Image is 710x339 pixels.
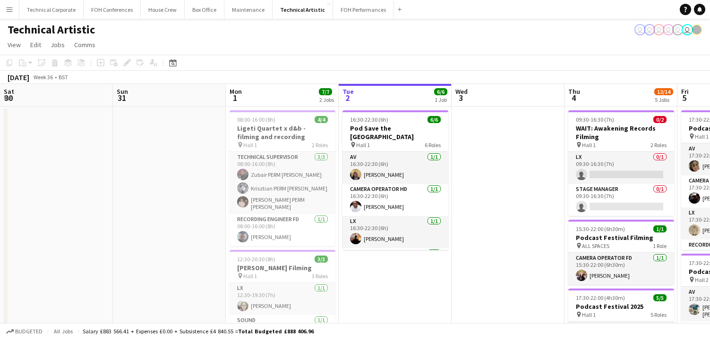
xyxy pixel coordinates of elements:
app-card-role: LX1/112:30-19:30 (7h)[PERSON_NAME] [230,283,335,315]
span: Mon [230,87,242,96]
span: 15:30-22:00 (6h30m) [576,225,625,232]
app-user-avatar: Sally PERM Pochciol [644,24,655,35]
span: ALL SPACES [582,242,609,249]
app-card-role: Recording Engineer FD1/108:00-16:00 (8h)[PERSON_NAME] [230,214,335,246]
a: Comms [70,39,99,51]
app-user-avatar: Abby Hubbard [634,24,646,35]
span: 0/2 [653,116,667,123]
span: 1 Role [653,242,667,249]
button: Technical Artistic [273,0,333,19]
span: 12:30-20:30 (8h) [237,256,275,263]
span: Sun [117,87,128,96]
h3: [PERSON_NAME] Filming [230,264,335,272]
span: Hall 1 [695,133,709,140]
span: 6/6 [428,116,441,123]
app-card-role: Stage Manager0/109:30-16:30 (7h) [568,184,674,216]
button: FOH Conferences [84,0,141,19]
span: 6 Roles [425,141,441,149]
span: 3 [454,92,468,103]
span: 1 [228,92,242,103]
span: Thu [568,87,580,96]
div: BST [59,74,68,81]
h1: Technical Artistic [8,23,95,37]
span: 17:30-22:00 (4h30m) [576,294,625,301]
span: Hall 1 [356,141,370,149]
span: Hall 2 [695,276,709,283]
span: Jobs [51,41,65,49]
app-card-role: LX0/109:30-16:30 (7h) [568,152,674,184]
span: 16:30-22:30 (6h) [350,116,388,123]
span: Budgeted [15,328,43,335]
span: 30 [2,92,14,103]
app-card-role: AV1/116:30-22:30 (6h)[PERSON_NAME] [342,152,448,184]
app-job-card: 15:30-22:00 (6h30m)1/1Podcast Festival Filming ALL SPACES1 RoleCamera Operator FD1/115:30-22:00 (... [568,220,674,285]
app-card-role: Recording Engineer HD1/1 [342,248,448,283]
span: 09:30-16:30 (7h) [576,116,614,123]
div: [DATE] [8,73,29,82]
app-card-role: Camera Operator FD1/115:30-22:00 (6h30m)[PERSON_NAME] [568,253,674,285]
button: Technical Corporate [19,0,84,19]
h3: Pod Save the [GEOGRAPHIC_DATA] [342,124,448,141]
h3: WAIT: Awakening Records Filming [568,124,674,141]
app-user-avatar: Liveforce Admin [663,24,674,35]
span: 6/6 [434,88,447,95]
span: 5 Roles [650,311,667,318]
span: Fri [681,87,689,96]
app-user-avatar: Gabrielle Barr [691,24,702,35]
button: Box Office [185,0,224,19]
app-user-avatar: Liveforce Admin [653,24,665,35]
span: Total Budgeted £888 406.96 [238,328,314,335]
app-user-avatar: Liveforce Admin [672,24,684,35]
span: 31 [115,92,128,103]
button: House Crew [141,0,185,19]
span: Edit [30,41,41,49]
span: 08:00-16:00 (8h) [237,116,275,123]
div: 2 Jobs [319,96,334,103]
a: View [4,39,25,51]
h3: Podcast Festival 2025 [568,302,674,311]
span: Hall 1 [582,141,596,149]
span: 5 [680,92,689,103]
span: 7/7 [319,88,332,95]
a: Jobs [47,39,68,51]
app-card-role: Camera Operator HD1/116:30-22:30 (6h)[PERSON_NAME] [342,184,448,216]
span: 12/14 [654,88,673,95]
span: 2 [341,92,354,103]
app-job-card: 08:00-16:00 (8h)4/4Ligeti Quartet x d&b - filming and recording Hall 12 RolesTechnical Supervisor... [230,110,335,246]
span: View [8,41,21,49]
app-card-role: Technical Supervisor3/308:00-16:00 (8h)Zubair PERM [PERSON_NAME]Krisztian PERM [PERSON_NAME][PERS... [230,152,335,214]
span: Hall 1 [243,273,257,280]
a: Edit [26,39,45,51]
h3: Podcast Festival Filming [568,233,674,242]
button: Budgeted [5,326,44,337]
span: 2 Roles [312,141,328,149]
app-job-card: 09:30-16:30 (7h)0/2WAIT: Awakening Records Filming Hall 12 RolesLX0/109:30-16:30 (7h) Stage Manag... [568,110,674,216]
span: Sat [4,87,14,96]
span: Hall 1 [243,141,257,149]
span: 1/1 [653,225,667,232]
span: Week 36 [31,74,55,81]
div: Salary £883 566.41 + Expenses £0.00 + Subsistence £4 840.55 = [83,328,314,335]
div: 5 Jobs [655,96,673,103]
div: 1 Job [435,96,447,103]
span: All jobs [52,328,75,335]
span: 4 [567,92,580,103]
app-card-role: LX1/116:30-22:30 (6h)[PERSON_NAME] [342,216,448,248]
span: Wed [455,87,468,96]
span: 2 Roles [650,141,667,149]
button: Maintenance [224,0,273,19]
span: 3 Roles [312,273,328,280]
span: Comms [74,41,95,49]
span: Hall 1 [582,311,596,318]
span: 4/4 [315,116,328,123]
span: 5/5 [653,294,667,301]
h3: Ligeti Quartet x d&b - filming and recording [230,124,335,141]
button: FOH Performances [333,0,394,19]
span: 3/3 [315,256,328,263]
span: Tue [342,87,354,96]
app-job-card: 16:30-22:30 (6h)6/6Pod Save the [GEOGRAPHIC_DATA] Hall 16 RolesAV1/116:30-22:30 (6h)[PERSON_NAME]... [342,110,448,250]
